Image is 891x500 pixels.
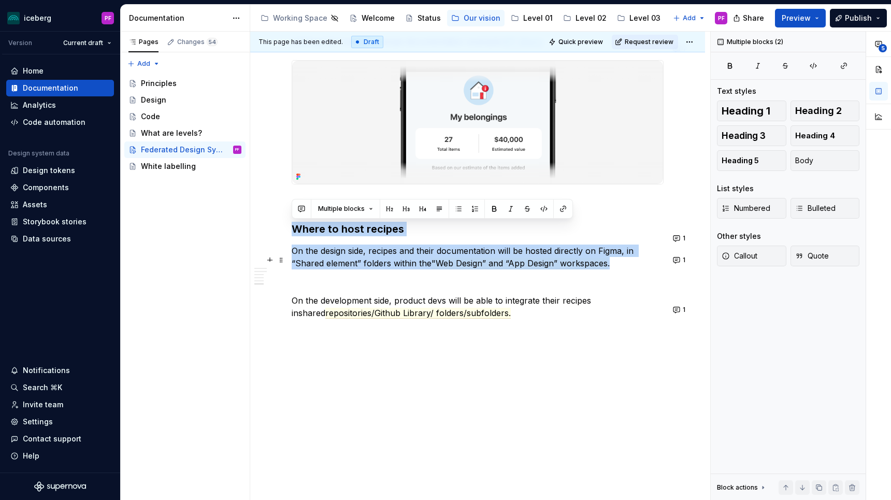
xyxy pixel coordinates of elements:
[791,246,860,266] button: Quote
[722,155,759,166] span: Heading 5
[207,38,218,46] span: 54
[8,39,32,47] div: Version
[791,198,860,219] button: Bulleted
[717,86,756,96] div: Text styles
[129,13,227,23] div: Documentation
[722,106,770,116] span: Heading 1
[23,399,63,410] div: Invite team
[6,179,114,196] a: Components
[345,10,399,26] a: Welcome
[7,12,20,24] img: 418c6d47-6da6-4103-8b13-b5999f8989a1.png
[6,448,114,464] button: Help
[23,182,69,193] div: Components
[717,480,767,495] div: Block actions
[124,108,246,125] a: Code
[2,7,118,29] button: icebergPF
[23,100,56,110] div: Analytics
[141,161,196,172] div: White labelling
[128,38,159,46] div: Pages
[124,125,246,141] a: What are levels?
[23,117,85,127] div: Code automation
[124,75,246,92] a: Principles
[464,13,500,23] div: Our vision
[141,95,166,105] div: Design
[23,365,70,376] div: Notifications
[23,66,44,76] div: Home
[124,158,246,175] a: White labelling
[23,83,78,93] div: Documentation
[59,36,116,50] button: Current draft
[791,125,860,146] button: Heading 4
[718,14,725,22] div: PF
[845,13,872,23] span: Publish
[6,431,114,447] button: Contact support
[613,10,665,26] a: Level 03
[683,234,685,242] span: 1
[447,10,505,26] a: Our vision
[728,9,771,27] button: Share
[6,196,114,213] a: Assets
[717,231,761,241] div: Other styles
[717,101,786,121] button: Heading 1
[791,150,860,171] button: Body
[830,9,887,27] button: Publish
[23,217,87,227] div: Storybook stories
[401,10,445,26] a: Status
[717,198,786,219] button: Numbered
[6,63,114,79] a: Home
[782,13,811,23] span: Preview
[63,39,103,47] span: Current draft
[795,155,813,166] span: Body
[545,35,608,49] button: Quick preview
[667,10,730,26] a: UX patterns
[292,294,664,319] p: shared
[141,145,226,155] div: Federated Design System
[558,38,603,46] span: Quick preview
[124,75,246,175] div: Page tree
[717,150,786,171] button: Heading 5
[683,306,685,314] span: 1
[23,199,47,210] div: Assets
[362,13,395,23] div: Welcome
[23,451,39,461] div: Help
[256,8,668,28] div: Page tree
[717,246,786,266] button: Callout
[722,203,770,213] span: Numbered
[6,379,114,396] button: Search ⌘K
[523,13,553,23] div: Level 01
[432,258,608,269] span: "Web Design” and “App Design” workspaces
[6,396,114,413] a: Invite team
[795,131,835,141] span: Heading 4
[717,125,786,146] button: Heading 3
[670,253,690,267] button: 1
[795,203,836,213] span: Bulleted
[743,13,764,23] span: Share
[105,14,111,22] div: PF
[6,80,114,96] a: Documentation
[6,413,114,430] a: Settings
[6,162,114,179] a: Design tokens
[576,13,607,23] div: Level 02
[6,213,114,230] a: Storybook stories
[292,245,664,269] p: On the design side, recipes and their documentation will be hosted directly on Figma, in “Shared ...
[670,11,709,25] button: Add
[235,145,239,155] div: PF
[137,60,150,68] span: Add
[629,13,660,23] div: Level 03
[273,13,327,23] div: Working Space
[23,417,53,427] div: Settings
[124,56,163,71] button: Add
[292,222,664,236] h3: Where to host recipes
[722,131,766,141] span: Heading 3
[507,10,557,26] a: Level 01
[141,111,160,122] div: Code
[8,149,69,158] div: Design system data
[23,434,81,444] div: Contact support
[670,231,690,246] button: 1
[791,101,860,121] button: Heading 2
[34,481,86,492] svg: Supernova Logo
[418,13,441,23] div: Status
[683,256,685,264] span: 1
[23,234,71,244] div: Data sources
